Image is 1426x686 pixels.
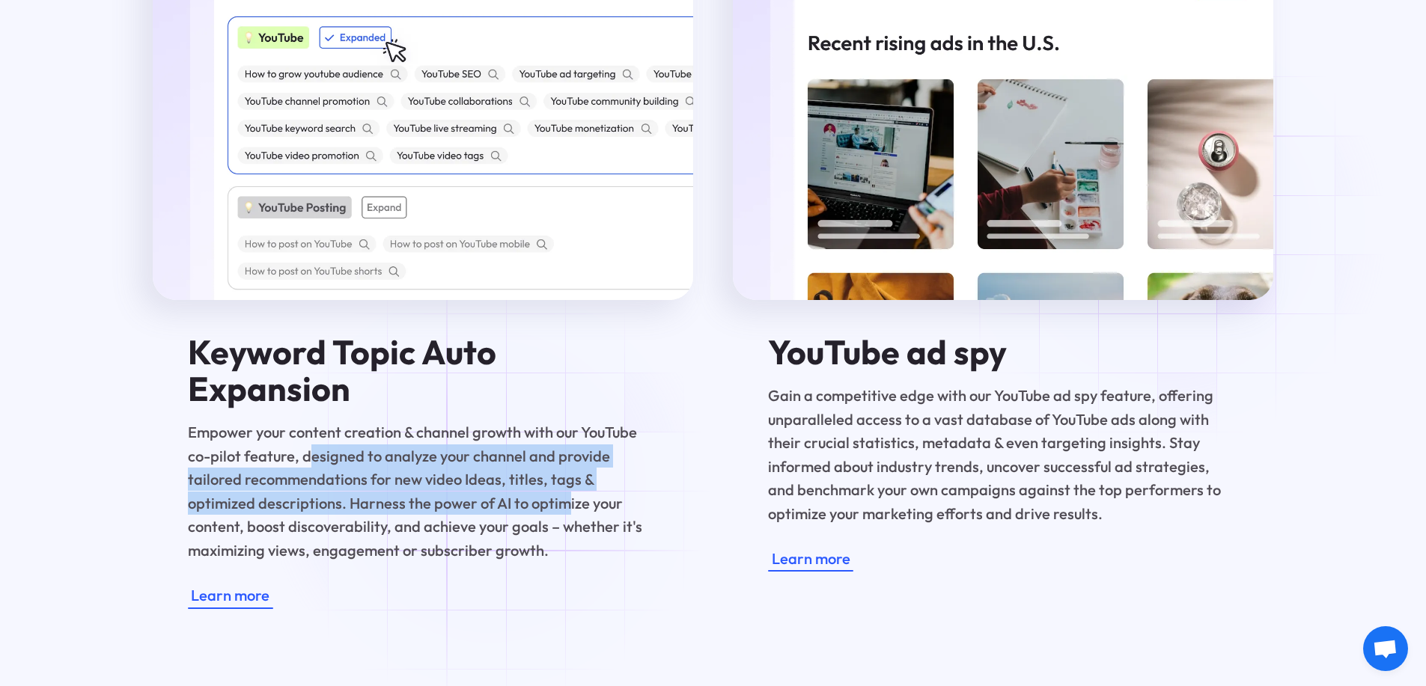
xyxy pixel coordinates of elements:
[768,545,853,572] a: Learn more
[188,420,658,562] p: Empower your content creation & channel growth with our YouTube co-pilot feature, designed to ana...
[1363,626,1408,671] div: Open chat
[188,334,658,408] h4: Keyword Topic Auto Expansion
[768,334,1238,370] h4: YouTube ad spy
[191,584,269,607] div: Learn more
[768,384,1238,525] p: Gain a competitive edge with our YouTube ad spy feature, offering unparalleled access to a vast d...
[772,547,850,570] div: Learn more
[188,582,273,608] a: Learn more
